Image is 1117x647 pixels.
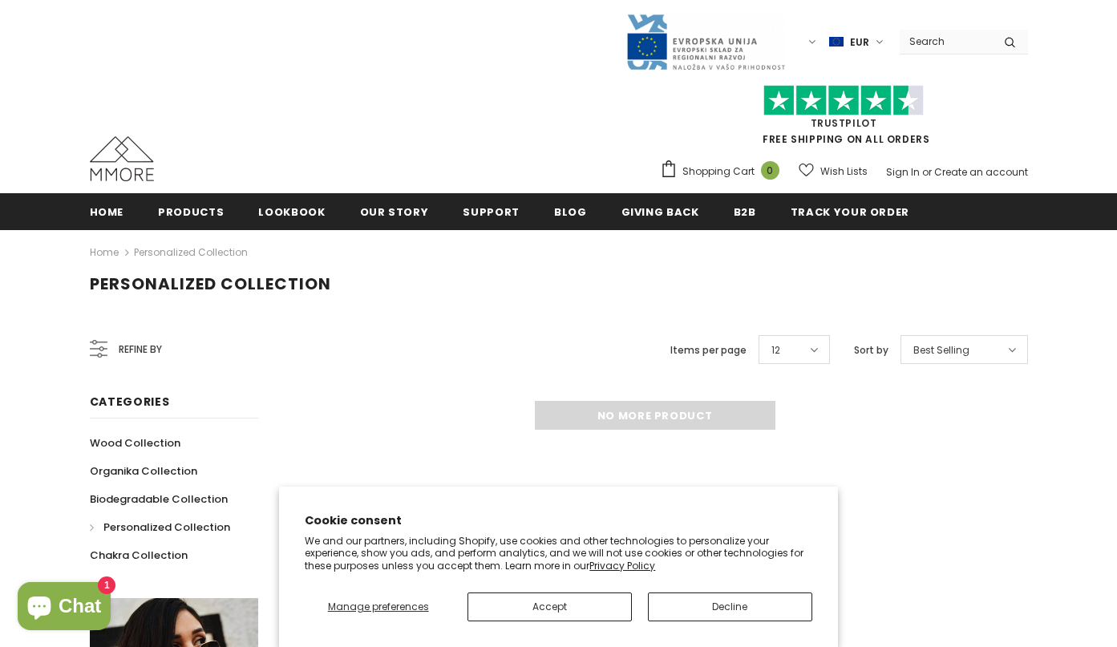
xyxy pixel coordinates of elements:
a: Organika Collection [90,457,197,485]
a: Lookbook [258,193,325,229]
span: 0 [761,161,779,180]
span: Blog [554,204,587,220]
a: Track your order [791,193,909,229]
span: Giving back [621,204,699,220]
button: Decline [648,592,812,621]
a: Javni Razpis [625,34,786,48]
span: Shopping Cart [682,164,755,180]
inbox-online-store-chat: Shopify online store chat [13,582,115,634]
span: B2B [734,204,756,220]
a: Products [158,193,224,229]
span: Track your order [791,204,909,220]
a: Create an account [934,165,1028,179]
img: Javni Razpis [625,13,786,71]
span: Our Story [360,204,429,220]
a: Blog [554,193,587,229]
a: Personalized Collection [90,513,230,541]
a: Chakra Collection [90,541,188,569]
h2: Cookie consent [305,512,812,529]
a: Personalized Collection [134,245,248,259]
a: Home [90,193,124,229]
span: Personalized Collection [103,520,230,535]
a: support [463,193,520,229]
span: Products [158,204,224,220]
a: Wish Lists [799,157,868,185]
a: Wood Collection [90,429,180,457]
a: Trustpilot [811,116,877,130]
button: Accept [467,592,632,621]
a: Our Story [360,193,429,229]
span: Categories [90,394,170,410]
span: Manage preferences [328,600,429,613]
a: Giving back [621,193,699,229]
span: Wish Lists [820,164,868,180]
span: Organika Collection [90,463,197,479]
span: Personalized Collection [90,273,331,295]
span: Wood Collection [90,435,180,451]
span: Refine by [119,341,162,358]
img: Trust Pilot Stars [763,85,924,116]
span: or [922,165,932,179]
a: Home [90,243,119,262]
a: B2B [734,193,756,229]
span: Biodegradable Collection [90,491,228,507]
span: Chakra Collection [90,548,188,563]
img: MMORE Cases [90,136,154,181]
span: FREE SHIPPING ON ALL ORDERS [660,92,1028,146]
span: EUR [850,34,869,51]
span: Home [90,204,124,220]
button: Manage preferences [305,592,451,621]
input: Search Site [900,30,992,53]
a: Biodegradable Collection [90,485,228,513]
span: 12 [771,342,780,358]
a: Privacy Policy [589,559,655,572]
a: Sign In [886,165,920,179]
a: Shopping Cart 0 [660,160,787,184]
label: Sort by [854,342,888,358]
span: Lookbook [258,204,325,220]
label: Items per page [670,342,747,358]
span: support [463,204,520,220]
span: Best Selling [913,342,969,358]
p: We and our partners, including Shopify, use cookies and other technologies to personalize your ex... [305,535,812,572]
